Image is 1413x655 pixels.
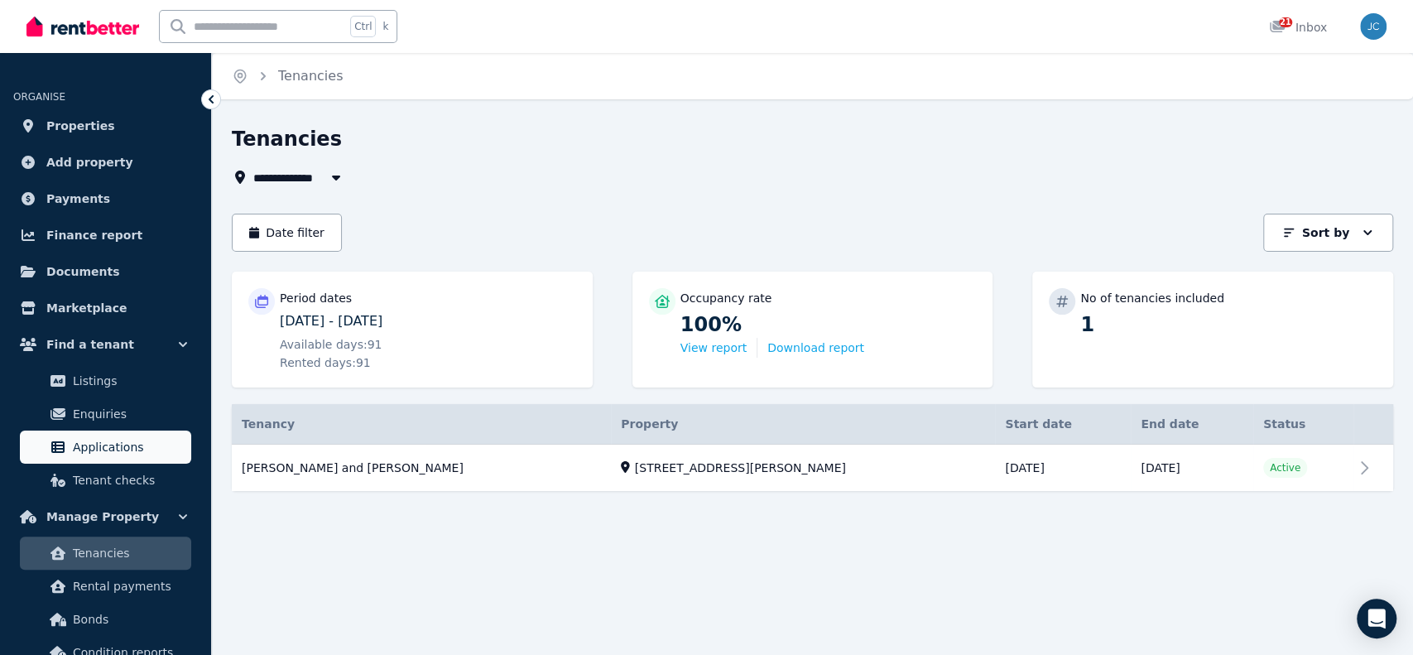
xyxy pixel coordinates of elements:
span: Rented days: 91 [280,354,371,371]
p: Period dates [280,290,352,306]
span: Applications [73,437,185,457]
nav: Breadcrumb [212,53,363,99]
button: Manage Property [13,500,198,533]
p: Occupancy rate [680,290,772,306]
a: Payments [13,182,198,215]
span: Listings [73,371,185,391]
p: 100% [680,311,977,338]
th: End date [1131,404,1253,445]
p: 1 [1080,311,1377,338]
p: No of tenancies included [1080,290,1223,306]
th: Status [1253,404,1353,445]
span: Finance report [46,225,142,245]
a: Tenancies [20,537,191,570]
span: Tenancy [242,416,295,432]
a: View details for Bernardo Marson and Isabele Iser Marson [232,445,1393,492]
p: Sort by [1302,224,1349,241]
a: Applications [20,431,191,464]
div: Open Intercom Messenger [1357,599,1396,638]
a: Tenant checks [20,464,191,497]
a: Bonds [20,603,191,636]
span: Manage Property [46,507,159,527]
button: Date filter [232,214,342,252]
span: Properties [46,116,115,136]
span: Documents [46,262,120,282]
img: RentBetter [26,14,139,39]
span: Find a tenant [46,335,134,354]
a: Documents [13,255,198,288]
img: Jessica Crosthwaite [1360,13,1387,40]
span: Rental payments [73,576,185,596]
button: View report [680,340,747,356]
span: Tenancies [278,66,343,86]
a: Enquiries [20,397,191,431]
a: Rental payments [20,570,191,603]
div: Inbox [1269,19,1327,36]
a: Properties [13,109,198,142]
span: Enquiries [73,404,185,424]
span: k [382,20,388,33]
span: Marketplace [46,298,127,318]
span: Payments [46,189,110,209]
h1: Tenancies [232,126,342,152]
a: Listings [20,364,191,397]
a: Add property [13,146,198,179]
span: Available days: 91 [280,336,382,353]
span: Bonds [73,609,185,629]
th: Start date [995,404,1131,445]
span: ORGANISE [13,91,65,103]
button: Find a tenant [13,328,198,361]
a: Marketplace [13,291,198,325]
span: Add property [46,152,133,172]
span: Ctrl [350,16,376,37]
button: Download report [767,340,864,356]
button: Sort by [1263,214,1393,252]
span: Tenant checks [73,470,185,490]
span: 21 [1279,17,1292,27]
a: Finance report [13,219,198,252]
th: Property [611,404,995,445]
span: Tenancies [73,543,185,563]
p: [DATE] - [DATE] [280,311,576,331]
